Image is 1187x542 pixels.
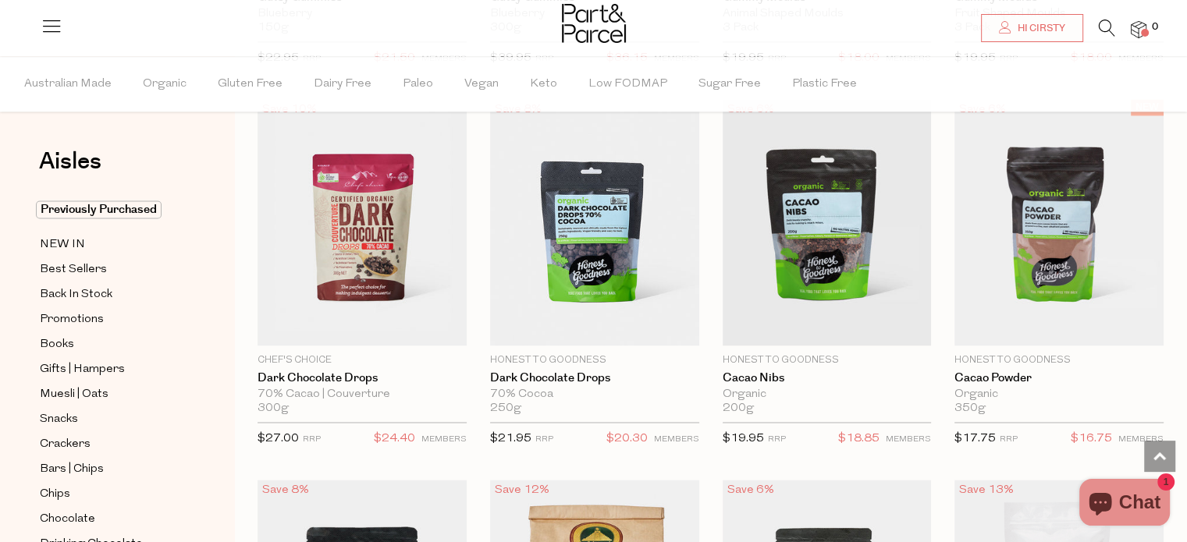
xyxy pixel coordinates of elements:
[40,260,107,279] span: Best Sellers
[490,99,699,345] img: Dark Chocolate Drops
[954,433,996,445] span: $17.75
[588,57,667,112] span: Low FODMAP
[490,402,521,416] span: 250g
[40,460,104,479] span: Bars | Chips
[490,388,699,402] div: 70% Cocoa
[954,402,986,416] span: 350g
[723,402,754,416] span: 200g
[1075,479,1175,530] inbox-online-store-chat: Shopify online store chat
[698,57,761,112] span: Sugar Free
[40,435,91,454] span: Crackers
[954,99,1164,345] img: Cacao Powder
[1131,21,1146,37] a: 0
[40,510,95,529] span: Chocolate
[40,434,182,454] a: Crackers
[40,236,85,254] span: NEW IN
[40,509,182,529] a: Chocolate
[143,57,187,112] span: Organic
[40,285,112,304] span: Back In Stock
[40,310,104,329] span: Promotions
[886,435,931,444] small: MEMBERS
[723,433,764,445] span: $19.95
[258,402,289,416] span: 300g
[39,144,101,179] span: Aisles
[40,485,70,504] span: Chips
[40,200,182,219] a: Previously Purchased
[403,57,433,112] span: Paleo
[258,480,314,501] div: Save 8%
[792,57,857,112] span: Plastic Free
[39,150,101,189] a: Aisles
[838,429,880,449] span: $18.85
[490,353,699,367] p: Honest to Goodness
[303,435,321,444] small: RRP
[723,371,932,385] a: Cacao Nibs
[606,429,648,449] span: $20.30
[40,459,182,479] a: Bars | Chips
[40,409,182,429] a: Snacks
[723,388,932,402] div: Organic
[258,371,467,385] a: Dark Chocolate Drops
[258,99,467,345] img: Dark Chocolate Drops
[40,360,182,379] a: Gifts | Hampers
[535,435,553,444] small: RRP
[490,371,699,385] a: Dark Chocolate Drops
[530,57,557,112] span: Keto
[40,384,182,404] a: Muesli | Oats
[258,353,467,367] p: Chef's Choice
[314,57,371,112] span: Dairy Free
[1148,20,1162,34] span: 0
[1118,435,1164,444] small: MEMBERS
[562,4,626,43] img: Part&Parcel
[258,388,467,402] div: 70% Cacao | Couverture
[40,260,182,279] a: Best Sellers
[1071,429,1112,449] span: $16.75
[723,480,779,501] div: Save 6%
[954,371,1164,385] a: Cacao Powder
[490,433,531,445] span: $21.95
[723,99,932,345] img: Cacao Nibs
[464,57,499,112] span: Vegan
[954,480,1018,501] div: Save 13%
[40,285,182,304] a: Back In Stock
[40,360,125,379] span: Gifts | Hampers
[40,385,108,404] span: Muesli | Oats
[654,435,699,444] small: MEMBERS
[768,435,786,444] small: RRP
[723,353,932,367] p: Honest to Goodness
[36,200,162,218] span: Previously Purchased
[490,480,554,501] div: Save 12%
[1000,435,1018,444] small: RRP
[40,335,182,354] a: Books
[258,433,299,445] span: $27.00
[218,57,283,112] span: Gluten Free
[954,353,1164,367] p: Honest to Goodness
[40,410,78,429] span: Snacks
[40,484,182,504] a: Chips
[40,335,74,354] span: Books
[1014,22,1065,35] span: Hi Cirsty
[421,435,467,444] small: MEMBERS
[24,57,112,112] span: Australian Made
[40,235,182,254] a: NEW IN
[981,14,1083,42] a: Hi Cirsty
[374,429,415,449] span: $24.40
[954,388,1164,402] div: Organic
[40,310,182,329] a: Promotions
